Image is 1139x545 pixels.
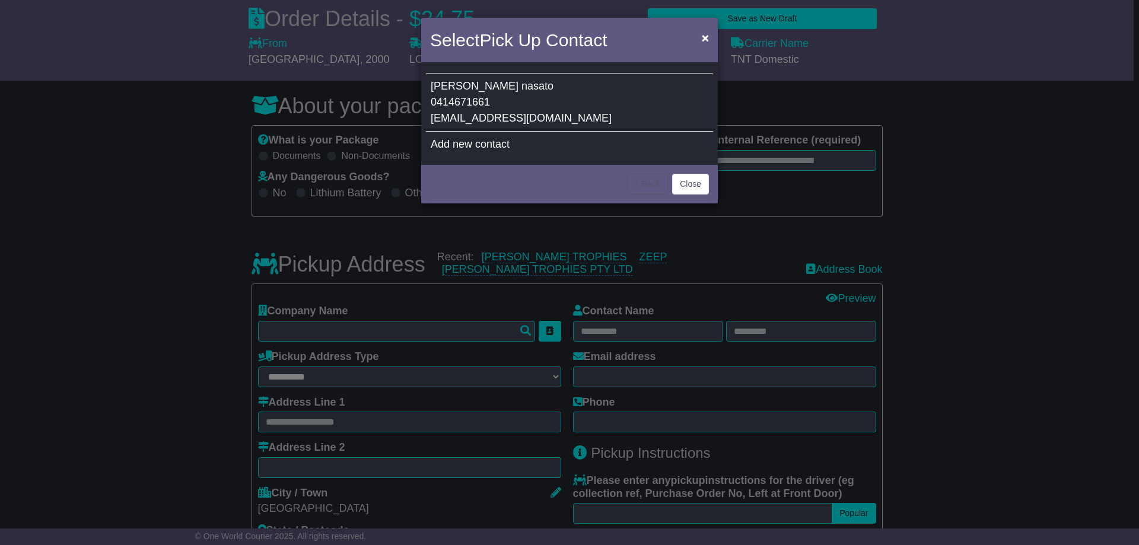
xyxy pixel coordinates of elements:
span: Pick Up [479,30,540,50]
span: × [702,31,709,44]
span: Add new contact [431,138,510,150]
span: nasato [521,80,553,92]
span: Contact [546,30,607,50]
button: < Back [627,174,668,195]
button: Close [672,174,709,195]
h4: Select [430,27,607,53]
span: 0414671661 [431,96,490,108]
span: [EMAIL_ADDRESS][DOMAIN_NAME] [431,112,612,124]
button: Close [696,26,715,50]
span: [PERSON_NAME] [431,80,518,92]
